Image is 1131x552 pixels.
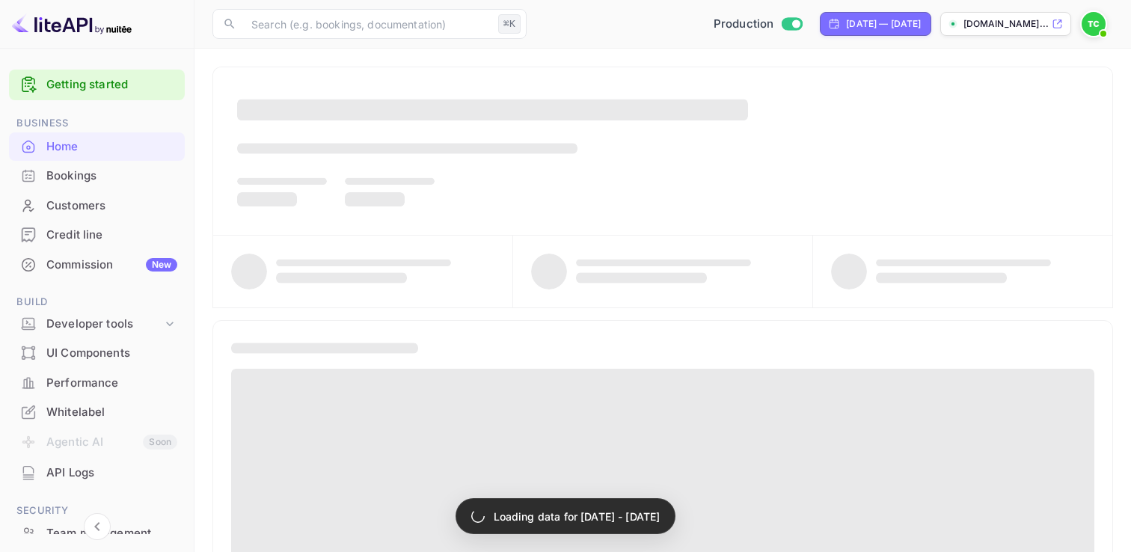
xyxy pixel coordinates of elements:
span: Business [9,115,185,132]
div: Team management [46,525,177,542]
a: Whitelabel [9,398,185,426]
div: Customers [9,191,185,221]
a: Performance [9,369,185,396]
div: Developer tools [46,316,162,333]
input: Search (e.g. bookings, documentation) [242,9,492,39]
span: Build [9,294,185,310]
div: CommissionNew [9,251,185,280]
img: Traveloka CUG [1082,12,1106,36]
a: Getting started [46,76,177,93]
div: Switch to Sandbox mode [708,16,809,33]
div: API Logs [9,459,185,488]
div: Home [9,132,185,162]
div: Getting started [9,70,185,100]
a: API Logs [9,459,185,486]
div: Customers [46,197,177,215]
div: API Logs [46,464,177,482]
div: UI Components [9,339,185,368]
div: Whitelabel [46,404,177,421]
a: UI Components [9,339,185,367]
a: Home [9,132,185,160]
a: Team management [9,519,185,547]
button: Collapse navigation [84,513,111,540]
div: Developer tools [9,311,185,337]
div: ⌘K [498,14,521,34]
img: LiteAPI logo [12,12,132,36]
div: Whitelabel [9,398,185,427]
div: Commission [46,257,177,274]
p: Loading data for [DATE] - [DATE] [494,509,660,524]
div: Bookings [9,162,185,191]
div: [DATE] — [DATE] [846,17,921,31]
span: Production [714,16,774,33]
div: New [146,258,177,272]
p: [DOMAIN_NAME]... [963,17,1049,31]
a: Customers [9,191,185,219]
div: UI Components [46,345,177,362]
div: Performance [46,375,177,392]
a: Credit line [9,221,185,248]
div: Credit line [9,221,185,250]
div: Performance [9,369,185,398]
div: Home [46,138,177,156]
div: Credit line [46,227,177,244]
a: CommissionNew [9,251,185,278]
div: Bookings [46,168,177,185]
span: Security [9,503,185,519]
a: Bookings [9,162,185,189]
